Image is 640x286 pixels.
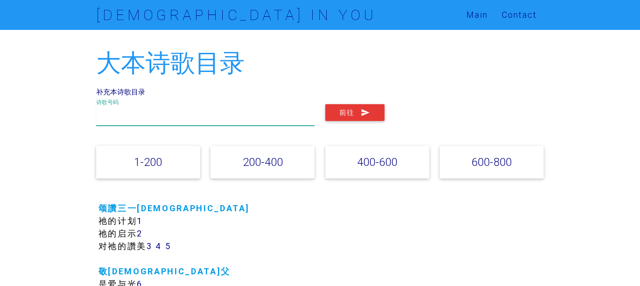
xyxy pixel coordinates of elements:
[325,104,385,121] button: 前往
[243,155,283,169] a: 200-400
[96,50,544,77] h2: 大本诗歌目录
[134,155,162,169] a: 1-200
[96,87,145,96] a: 补充本诗歌目录
[98,203,250,214] a: 颂讚三一[DEMOGRAPHIC_DATA]
[137,215,143,226] a: 1
[600,244,633,279] iframe: Chat
[98,266,231,277] a: 敬[DEMOGRAPHIC_DATA]父
[155,241,162,251] a: 4
[357,155,397,169] a: 400-600
[147,241,153,251] a: 3
[165,241,171,251] a: 5
[96,98,119,107] label: 诗歌号码
[472,155,512,169] a: 600-800
[137,228,143,239] a: 2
